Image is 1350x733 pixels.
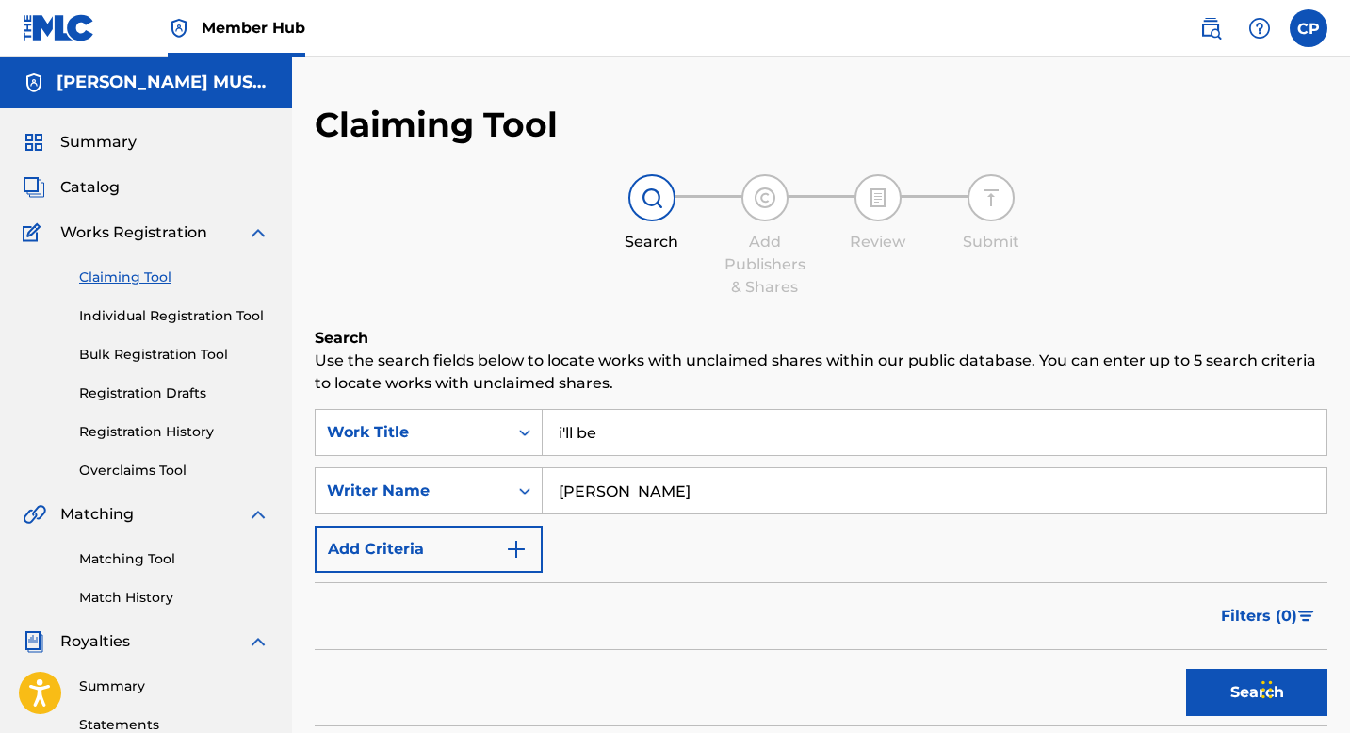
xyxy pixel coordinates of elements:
[23,630,45,653] img: Royalties
[60,176,120,199] span: Catalog
[315,526,543,573] button: Add Criteria
[60,221,207,244] span: Works Registration
[79,345,269,365] a: Bulk Registration Tool
[79,422,269,442] a: Registration History
[60,503,134,526] span: Matching
[1192,9,1229,47] a: Public Search
[605,231,699,253] div: Search
[60,131,137,154] span: Summary
[79,268,269,287] a: Claiming Tool
[168,17,190,40] img: Top Rightsholder
[247,630,269,653] img: expand
[641,187,663,209] img: step indicator icon for Search
[79,461,269,481] a: Overclaims Tool
[327,421,496,444] div: Work Title
[57,72,269,93] h5: CEDRIC WAYDE MUSIC
[1199,17,1222,40] img: search
[23,14,95,41] img: MLC Logo
[23,72,45,94] img: Accounts
[23,131,45,154] img: Summary
[23,131,137,154] a: SummarySummary
[505,538,528,561] img: 9d2ae6d4665cec9f34b9.svg
[23,221,47,244] img: Works Registration
[79,549,269,569] a: Matching Tool
[1248,17,1271,40] img: help
[1261,661,1273,718] div: Drag
[79,306,269,326] a: Individual Registration Tool
[315,350,1327,395] p: Use the search fields below to locate works with unclaimed shares within our public database. You...
[315,327,1327,350] h6: Search
[1241,9,1278,47] div: Help
[1221,605,1297,627] span: Filters ( 0 )
[23,503,46,526] img: Matching
[315,409,1327,725] form: Search Form
[754,187,776,209] img: step indicator icon for Add Publishers & Shares
[23,176,45,199] img: Catalog
[60,630,130,653] span: Royalties
[23,176,120,199] a: CatalogCatalog
[79,588,269,608] a: Match History
[79,383,269,403] a: Registration Drafts
[1256,643,1350,733] iframe: Chat Widget
[1290,9,1327,47] div: User Menu
[980,187,1002,209] img: step indicator icon for Submit
[315,104,558,146] h2: Claiming Tool
[327,480,496,502] div: Writer Name
[202,17,305,39] span: Member Hub
[944,231,1038,253] div: Submit
[79,676,269,696] a: Summary
[247,503,269,526] img: expand
[718,231,812,299] div: Add Publishers & Shares
[1210,593,1327,640] button: Filters (0)
[867,187,889,209] img: step indicator icon for Review
[247,221,269,244] img: expand
[831,231,925,253] div: Review
[1186,669,1327,716] button: Search
[1297,464,1350,616] iframe: Resource Center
